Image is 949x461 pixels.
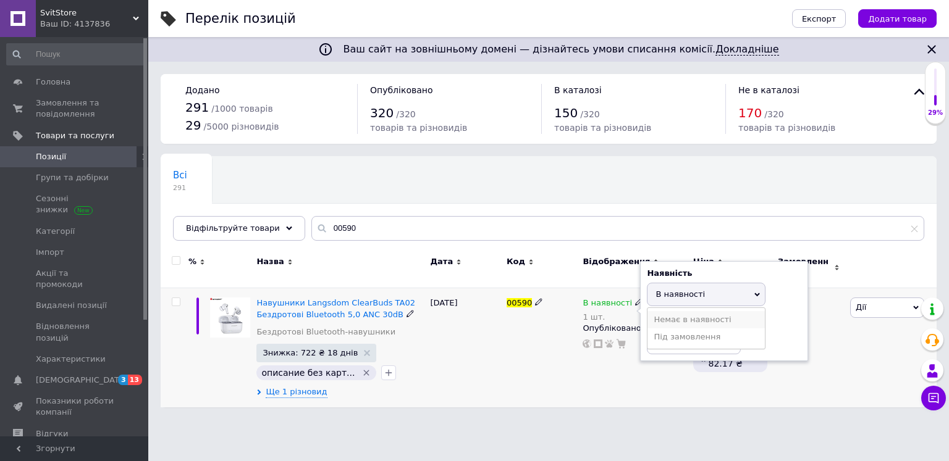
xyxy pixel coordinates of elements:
[36,172,109,183] span: Групи та добірки
[656,289,705,299] span: В наявності
[204,122,279,131] span: / 5000 різновидів
[6,43,146,65] input: Пошук
[36,354,106,365] span: Характеристики
[792,9,846,28] button: Експорт
[770,288,847,407] div: 0
[36,226,75,237] span: Категорії
[764,109,783,119] span: / 320
[185,85,219,95] span: Додано
[343,43,778,56] span: Ваш сайт на зовнішньому домені — дізнайтесь умови списання комісії.
[36,193,114,215] span: Сезонні знижки
[856,302,866,312] span: Дії
[128,375,142,385] span: 13
[583,298,632,311] span: В наявності
[554,123,651,133] span: товарів та різновидів
[36,268,114,290] span: Акції та промокоди
[396,109,415,119] span: / 320
[185,118,201,133] span: 29
[185,100,209,115] span: 291
[36,130,114,141] span: Товари та послуги
[361,368,371,378] svg: Видалити мітку
[266,386,327,398] span: Ще 1 різновид
[185,12,296,25] div: Перелік позицій
[370,106,394,120] span: 320
[36,98,114,120] span: Замовлення та повідомлення
[173,183,187,193] span: 291
[580,109,599,119] span: / 320
[738,106,762,120] span: 170
[778,256,831,278] span: Замовлення
[36,396,114,418] span: Показники роботи компанії
[256,298,415,318] a: Навушники Langsdom ClearBuds TA02 Бездротові Bluetooth 5,0 ANC 30dB
[647,268,801,279] div: Наявність
[858,9,937,28] button: Додати товар
[738,85,799,95] span: Не в каталозі
[36,300,107,311] span: Видалені позиції
[554,85,602,95] span: В каталозі
[256,256,284,267] span: Назва
[647,311,765,328] li: Немає в наявності
[921,386,946,410] button: Чат з покупцем
[507,298,532,307] span: 00590
[263,349,358,357] span: Знижка: 722 ₴ 18 днів
[36,321,114,343] span: Відновлення позицій
[211,104,272,114] span: / 1000 товарів
[40,7,133,19] span: SvitStore
[311,216,924,241] input: Пошук по назві позиції, артикулу і пошуковим запитам
[370,123,467,133] span: товарів та різновидів
[210,297,250,338] img: Наушники Langsdom ClearBuds TA02 Беспроводные Bluetooth 5,0 ANC 30dB
[36,247,64,258] span: Імпорт
[36,77,70,88] span: Головна
[431,256,453,267] span: Дата
[186,223,280,233] span: Відфільтруйте товари
[738,123,835,133] span: товарів та різновидів
[868,14,927,23] span: Додати товар
[40,19,148,30] div: Ваш ID: 4137836
[507,256,525,267] span: Код
[802,14,837,23] span: Експорт
[693,256,714,267] span: Ціна
[924,42,939,57] svg: Закрити
[36,151,66,162] span: Позиції
[583,312,643,322] div: 1 шт.
[715,43,778,56] a: Докладніше
[926,109,945,117] div: 29%
[554,106,578,120] span: 150
[256,326,395,338] a: Бездротові Bluetooth-навушники
[370,85,433,95] span: Опубліковано
[36,428,68,439] span: Відгуки
[36,375,127,386] span: [DEMOGRAPHIC_DATA]
[118,375,128,385] span: 3
[173,170,187,181] span: Всі
[261,368,355,378] span: описание без карт...
[583,323,686,334] div: Опубліковано
[583,256,650,267] span: Відображення
[428,288,504,407] div: [DATE]
[647,328,765,346] li: Під замовлення
[188,256,196,267] span: %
